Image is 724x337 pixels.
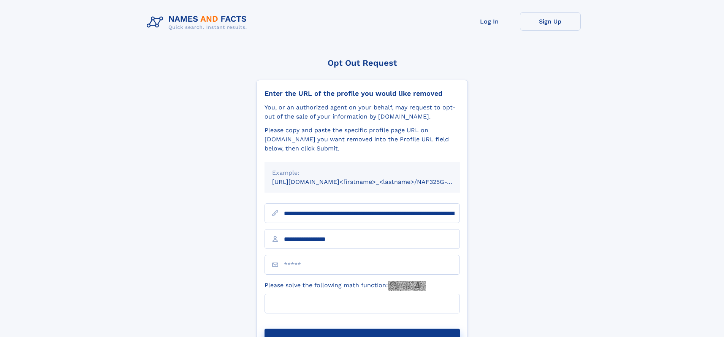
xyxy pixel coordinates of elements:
[272,168,452,177] div: Example:
[265,281,426,291] label: Please solve the following math function:
[265,126,460,153] div: Please copy and paste the specific profile page URL on [DOMAIN_NAME] you want removed into the Pr...
[272,178,474,185] small: [URL][DOMAIN_NAME]<firstname>_<lastname>/NAF325G-xxxxxxxx
[520,12,581,31] a: Sign Up
[459,12,520,31] a: Log In
[265,89,460,98] div: Enter the URL of the profile you would like removed
[144,12,253,33] img: Logo Names and Facts
[265,103,460,121] div: You, or an authorized agent on your behalf, may request to opt-out of the sale of your informatio...
[257,58,468,68] div: Opt Out Request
